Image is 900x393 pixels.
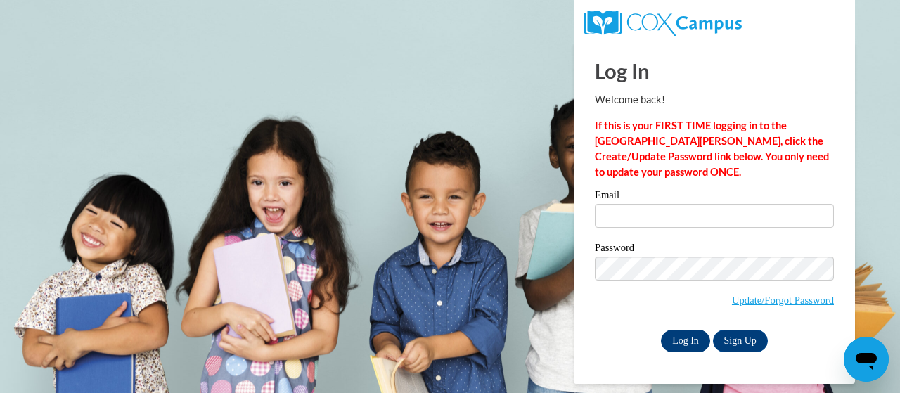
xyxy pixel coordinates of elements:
[732,295,834,306] a: Update/Forgot Password
[595,56,834,85] h1: Log In
[713,330,768,352] a: Sign Up
[844,337,889,382] iframe: Button to launch messaging window
[584,11,742,36] img: COX Campus
[595,92,834,108] p: Welcome back!
[595,243,834,257] label: Password
[661,330,710,352] input: Log In
[595,120,829,178] strong: If this is your FIRST TIME logging in to the [GEOGRAPHIC_DATA][PERSON_NAME], click the Create/Upd...
[595,190,834,204] label: Email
